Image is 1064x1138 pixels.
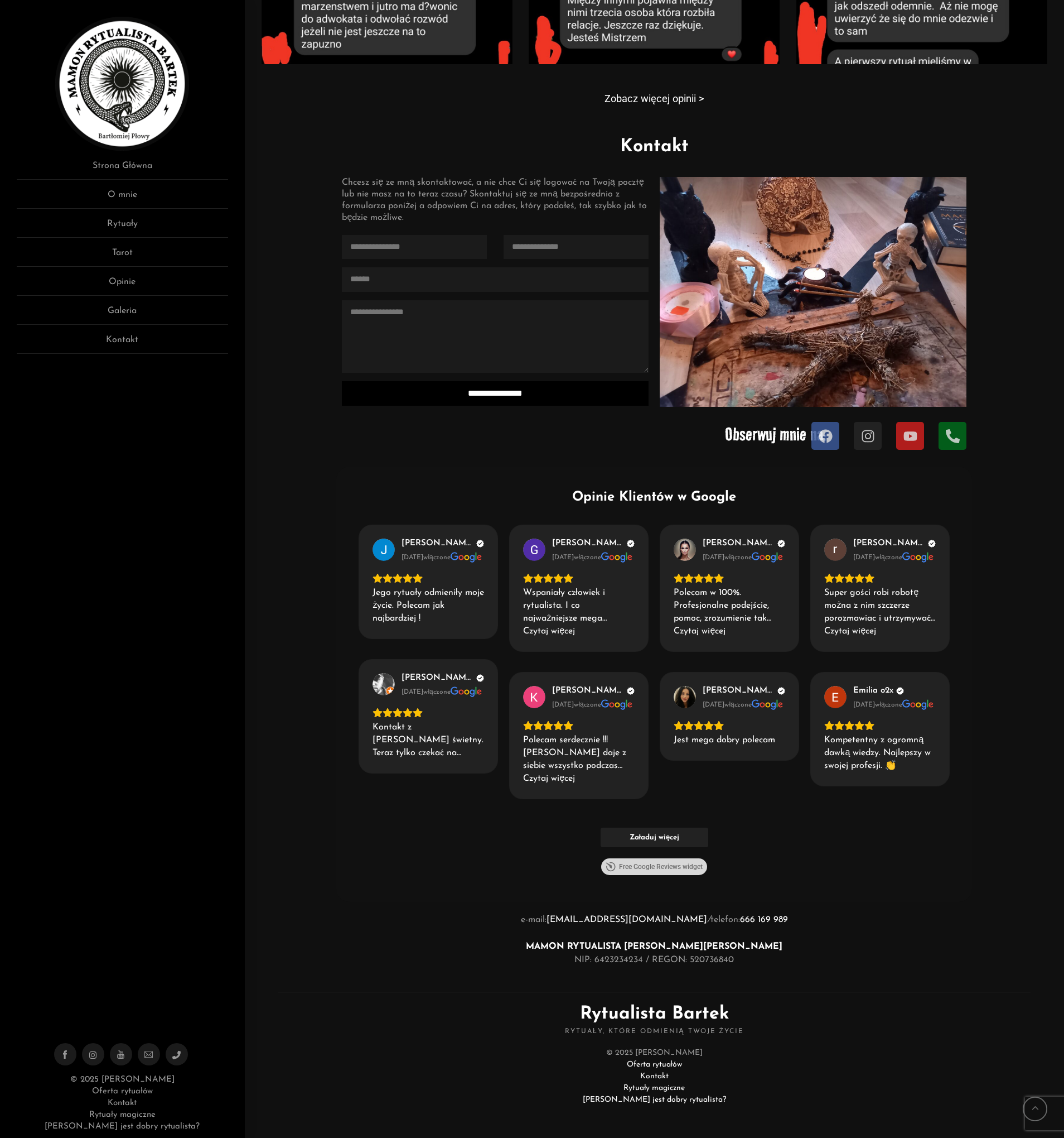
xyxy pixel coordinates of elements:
[896,687,904,695] div: Zweryfikowany klient
[17,217,228,238] a: Rytuały
[552,686,635,696] a: Review by Katarzyna Pietrożyńska
[278,1027,1031,1036] span: Rytuały, które odmienią Twoje życie
[17,304,228,325] a: Galeria
[552,686,624,696] span: [PERSON_NAME]
[703,539,775,549] span: [PERSON_NAME]
[92,1087,152,1096] a: Oferta rytuałów
[373,573,484,583] div: Rating: 5.0 out of 5
[660,418,827,450] p: Obserwuj mnie na:
[674,721,785,731] div: Rating: 5.0 out of 5
[373,539,395,561] a: Zobacz na Google
[523,587,635,625] div: Wspaniały człowiek i rytualista. I co najważniejsze mega skuteczny. Trzeba się odważyć i zajrzeć ...
[17,246,228,267] a: Tarot
[523,625,575,638] div: Czytaj więcej
[523,539,545,561] a: Zobacz na Google
[824,686,847,708] a: Zobacz na Google
[824,625,876,638] div: Czytaj więcej
[674,539,696,561] a: Zobacz na Google
[523,573,635,583] div: Rating: 5.0 out of 5
[703,539,785,549] a: Review by Barbara Popielas
[824,734,936,772] div: Kompetentny z ogromną dawką wiedzy. Najlepszy w swojej profesji. 👏
[342,177,649,224] div: Chcesz się ze mną skontaktować, a nie chce Ci się logować na Twoją pocztę lub nie masz na to tera...
[373,673,395,695] a: Zobacz na Google
[373,587,484,625] div: Jego rytuały odmieniły moje życie. Polecam jak najbardziej !
[476,540,484,548] div: Zweryfikowany klient
[523,686,545,708] img: Katarzyna Pietrożyńska
[752,698,784,712] a: Zobacz na Google
[89,1111,155,1119] a: Rytuały magiczne
[853,553,875,562] div: [DATE]
[552,539,635,549] a: Review by Gabriela
[824,539,847,561] img: rafael malocha
[17,333,228,354] a: Kontakt
[853,539,936,549] a: Review by rafael malocha
[740,915,788,924] a: 666 169 989
[278,992,1031,1036] h2: Rytualista Bartek
[853,686,893,696] span: Emilia o2x
[674,587,785,625] div: Polecam w 100%. Profesjonalne podejście, pomoc, zrozumienie tak bardzo ważne i potrzebne na każdy...
[604,93,704,104] a: Zobacz więcej opinii >
[674,734,785,747] div: Jest mega dobry polecam
[342,133,966,160] h1: Kontakt
[824,539,847,561] a: Zobacz na Google
[402,688,450,697] div: włączone
[928,540,936,548] div: Zweryfikowany klient
[777,687,785,695] div: Zweryfikowany klient
[108,1099,137,1107] a: Kontakt
[373,721,484,760] div: Kontakt z [PERSON_NAME] świetny. Teraz tylko czekać na zmianę....
[336,913,972,967] p: e-mail: telefon: NIP: 6423234234 / REGON: 520736840
[45,1122,200,1131] a: [PERSON_NAME] jest dobry rytualista?
[601,828,709,847] button: Załaduj więcej
[902,698,934,712] a: Zobacz na Google
[853,700,902,709] div: włączone
[853,686,904,696] a: Review by Emilia o2x
[373,708,484,718] div: Rating: 5.0 out of 5
[824,721,936,731] div: Rating: 5.0 out of 5
[359,489,950,507] div: Opinie Klientów w Google
[523,539,545,561] img: Gabriela
[373,673,395,695] img: Mariusz Kozłowski
[552,539,624,549] span: [PERSON_NAME]
[627,1060,682,1069] a: Oferta rytuałów
[278,1047,1031,1106] div: © 2025 [PERSON_NAME]
[824,573,936,583] div: Rating: 5.0 out of 5
[546,915,707,924] a: [EMAIL_ADDRESS][DOMAIN_NAME]
[373,539,395,561] img: Jakub Jarotek
[342,235,649,432] form: Contact form
[476,674,484,682] div: Zweryfikowany klient
[583,1096,726,1104] a: [PERSON_NAME] jest dobry rytualista?
[552,700,574,709] div: [DATE]
[402,553,423,562] div: [DATE]
[674,625,726,638] div: Czytaj więcej
[630,833,680,842] span: Załaduj więcej
[777,540,785,548] div: Zweryfikowany klient
[703,553,724,562] div: [DATE]
[451,551,482,564] a: Zobacz na Google
[623,1084,685,1092] a: Rytuały magiczne
[552,700,601,709] div: włączone
[674,686,696,708] img: Iwona Kazior
[627,540,635,548] div: Zweryfikowany klient
[526,942,782,951] strong: MAMON RYTUALISTA [PERSON_NAME] [PERSON_NAME]
[451,685,482,699] a: Zobacz na Google
[853,553,902,562] div: włączone
[707,913,710,926] i: /
[902,551,934,564] a: Zobacz na Google
[402,688,423,697] div: [DATE]
[703,700,751,709] div: włączone
[703,686,775,696] span: [PERSON_NAME]
[674,686,696,708] a: Zobacz na Google
[402,539,473,549] span: [PERSON_NAME]
[402,673,484,683] a: Review by Mariusz Kozłowski
[552,553,601,562] div: włączone
[703,700,724,709] div: [DATE]
[402,539,484,549] a: Review by Jakub Jarotek
[17,275,228,296] a: Opinie
[402,553,450,562] div: włączone
[523,734,635,772] div: Polecam serdecznie !!! [PERSON_NAME] daje z siebie wszystko podczas rytuałów . Duża skuteczność ,...
[601,551,633,564] a: Zobacz na Google
[853,700,875,709] div: [DATE]
[703,553,751,562] div: włączone
[523,772,575,785] div: Czytaj więcej
[601,698,633,712] a: Zobacz na Google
